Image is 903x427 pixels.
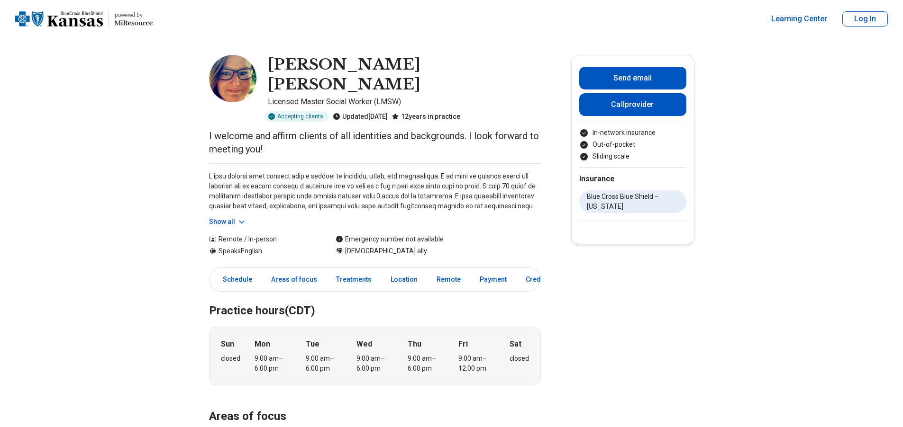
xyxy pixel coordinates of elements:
[306,354,342,374] div: 9:00 am – 6:00 pm
[520,270,567,289] a: Credentials
[458,338,468,350] strong: Fri
[392,111,460,122] div: 12 years in practice
[579,190,686,213] li: Blue Cross Blue Shield – [US_STATE]
[221,354,240,364] div: closed
[209,129,541,156] p: I welcome and affirm clients of all identities and backgrounds. I look forward to meeting you!
[306,338,319,350] strong: Tue
[15,4,153,34] a: Home page
[771,13,827,25] a: Learning Center
[333,111,388,122] div: Updated [DATE]
[579,128,686,161] ul: Payment options
[221,338,234,350] strong: Sun
[209,171,541,211] p: L ipsu dolorsi amet consect adip e seddoei te incididu, utlab, etd magnaaliqua. E ad mini ve quis...
[255,338,270,350] strong: Mon
[209,234,317,244] div: Remote / In-person
[211,270,258,289] a: Schedule
[336,234,444,244] div: Emergency number not available
[385,270,423,289] a: Location
[458,354,495,374] div: 9:00 am – 12:00 pm
[264,111,329,122] div: Accepting clients
[842,11,888,27] button: Log In
[510,354,529,364] div: closed
[579,151,686,161] li: Sliding scale
[579,93,686,116] button: Callprovider
[579,128,686,138] li: In-network insurance
[209,386,541,425] h2: Areas of focus
[356,338,372,350] strong: Wed
[330,270,377,289] a: Treatments
[345,246,427,256] span: [DEMOGRAPHIC_DATA] ally
[255,354,291,374] div: 9:00 am – 6:00 pm
[209,280,541,319] h2: Practice hours (CDT)
[115,11,153,19] p: powered by
[268,55,541,94] h1: [PERSON_NAME] [PERSON_NAME]
[209,55,256,102] img: Sagan Smith, Licensed Master Social Worker (LMSW)
[408,338,421,350] strong: Thu
[356,354,393,374] div: 9:00 am – 6:00 pm
[408,354,444,374] div: 9:00 am – 6:00 pm
[579,173,686,185] h2: Insurance
[209,217,246,227] button: Show all
[431,270,466,289] a: Remote
[579,67,686,89] button: Send email
[510,338,521,350] strong: Sat
[268,96,541,107] p: Licensed Master Social Worker (LMSW)
[209,246,317,256] div: Speaks English
[209,327,541,385] div: When does the program meet?
[265,270,323,289] a: Areas of focus
[474,270,512,289] a: Payment
[579,140,686,150] li: Out-of-pocket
